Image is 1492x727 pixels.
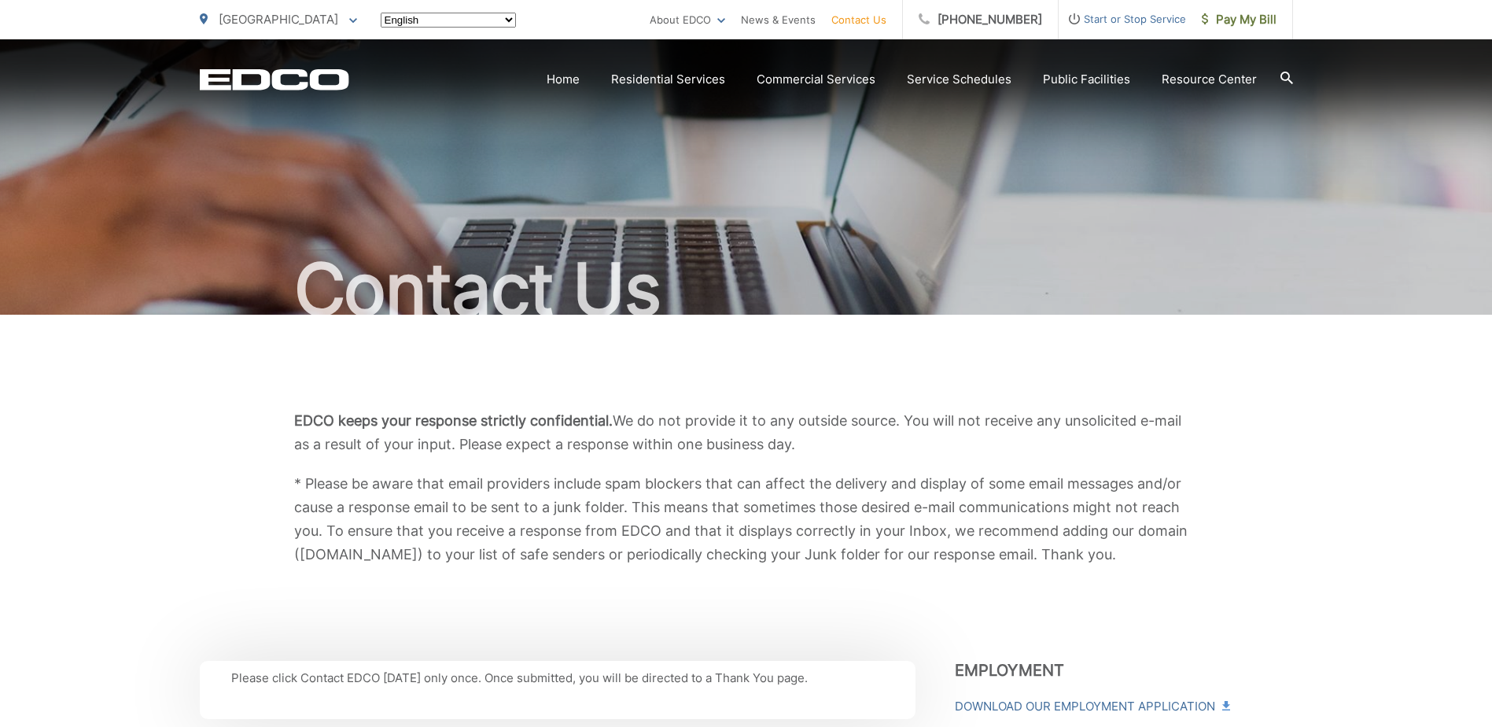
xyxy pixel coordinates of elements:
a: News & Events [741,10,816,29]
h3: Employment [955,661,1293,680]
a: Home [547,70,580,89]
select: Select a language [381,13,516,28]
a: Commercial Services [757,70,875,89]
p: We do not provide it to any outside source. You will not receive any unsolicited e-mail as a resu... [294,409,1199,456]
p: Please click Contact EDCO [DATE] only once. Once submitted, you will be directed to a Thank You p... [231,669,884,688]
a: EDCD logo. Return to the homepage. [200,68,349,90]
b: EDCO keeps your response strictly confidential. [294,412,613,429]
a: Service Schedules [907,70,1011,89]
a: Public Facilities [1043,70,1130,89]
span: [GEOGRAPHIC_DATA] [219,12,338,27]
a: Download Our Employment Application [955,697,1229,716]
a: About EDCO [650,10,725,29]
a: Resource Center [1162,70,1257,89]
p: * Please be aware that email providers include spam blockers that can affect the delivery and dis... [294,472,1199,566]
a: Residential Services [611,70,725,89]
h1: Contact Us [200,250,1293,329]
a: Contact Us [831,10,886,29]
span: Pay My Bill [1202,10,1276,29]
